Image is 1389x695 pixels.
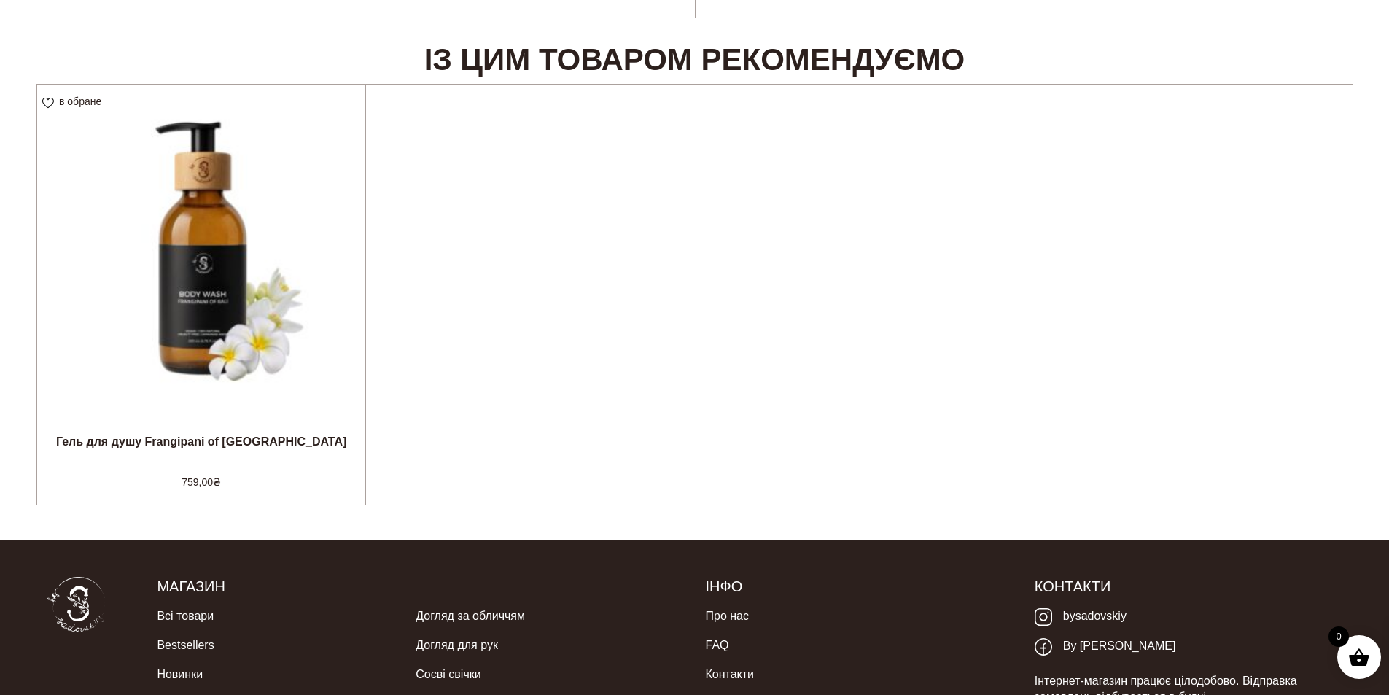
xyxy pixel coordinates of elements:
[37,423,365,459] h2: Гель для душу Frangipani of [GEOGRAPHIC_DATA]
[42,98,54,109] img: unfavourite.svg
[213,476,221,488] span: ₴
[42,96,106,107] a: в обране
[157,631,214,660] a: Bestsellers
[1035,602,1127,632] a: bysadovskiy
[1035,632,1176,661] a: By [PERSON_NAME]
[182,476,221,488] bdi: 759,00
[416,602,525,631] a: Догляд за обличчям
[705,602,748,631] a: Про нас
[1035,577,1342,596] h5: Контакти
[37,85,365,490] a: Гель для душу Frangipani of [GEOGRAPHIC_DATA] 759,00₴
[705,577,1012,596] h5: Інфо
[157,602,214,631] a: Всі товари
[416,631,498,660] a: Догляд для рук
[1328,626,1349,647] span: 0
[705,631,728,660] a: FAQ
[416,660,480,689] a: Соєві свічки
[157,660,203,689] a: Новинки
[59,96,101,107] span: в обране
[36,42,1353,78] h2: Із цим товаром рекомендуємо
[157,577,683,596] h5: Магазин
[705,660,754,689] a: Контакти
